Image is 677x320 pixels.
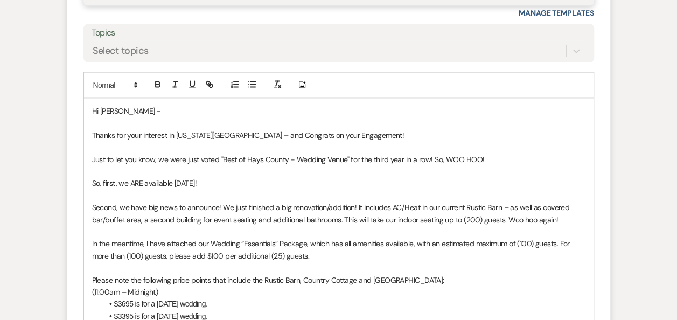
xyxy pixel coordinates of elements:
[92,274,585,286] p: Please note the following price points that include the Rustic Barn, Country Cottage and [GEOGRAP...
[92,286,585,298] p: (11:00am – Midnight)
[92,203,571,224] span: Second, we have big news to announce! We just finished a big renovation/addition! It includes AC/...
[92,238,585,262] p: In the meantime, I have attached our Wedding “Essentials” Package, which has all amenities availa...
[92,129,585,141] p: Thanks for your interest in [US_STATE][GEOGRAPHIC_DATA] – and Congrats on your Engagement!
[92,105,585,117] p: Hi [PERSON_NAME] -
[92,177,585,189] p: So, first, we ARE available [DATE]!
[92,154,585,165] p: Just to let you know, we were just voted "Best of Hays County - Wedding Venue" for the third year...
[92,25,586,41] label: Topics
[519,8,594,18] a: Manage Templates
[93,44,149,59] div: Select topics
[103,298,585,310] li: $3695 is for a [DATE] wedding.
